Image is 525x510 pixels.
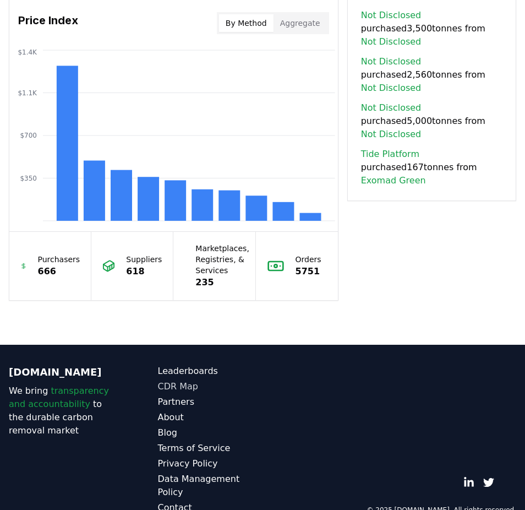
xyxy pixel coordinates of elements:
[195,243,249,276] p: Marketplaces, Registries, & Services
[158,442,263,455] a: Terms of Service
[361,148,502,187] span: purchased 167 tonnes from
[296,254,321,265] p: Orders
[361,55,422,68] a: Not Disclosed
[361,35,422,48] a: Not Disclosed
[18,89,37,97] tspan: $1.1K
[463,477,474,488] a: LinkedIn
[158,380,263,393] a: CDR Map
[158,411,263,424] a: About
[126,265,162,278] p: 618
[361,9,502,48] span: purchased 3,500 tonnes from
[361,55,502,95] span: purchased 2,560 tonnes from
[9,384,114,437] p: We bring to the durable carbon removal market
[20,132,37,139] tspan: $700
[158,426,263,440] a: Blog
[38,265,80,278] p: 666
[361,128,422,141] a: Not Disclosed
[158,395,263,409] a: Partners
[361,148,419,161] a: Tide Platform
[158,365,263,378] a: Leaderboards
[18,12,78,34] h3: Price Index
[158,473,263,499] a: Data Management Policy
[18,48,37,56] tspan: $1.4K
[9,386,109,409] span: transparency and accountability
[195,276,249,289] p: 235
[296,265,321,278] p: 5751
[9,365,114,380] p: [DOMAIN_NAME]
[361,101,502,141] span: purchased 5,000 tonnes from
[361,9,422,22] a: Not Disclosed
[20,175,37,182] tspan: $350
[361,101,422,115] a: Not Disclosed
[158,457,263,470] a: Privacy Policy
[361,174,426,187] a: Exomad Green
[219,14,274,32] button: By Method
[38,254,80,265] p: Purchasers
[483,477,494,488] a: Twitter
[361,82,422,95] a: Not Disclosed
[126,254,162,265] p: Suppliers
[274,14,327,32] button: Aggregate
